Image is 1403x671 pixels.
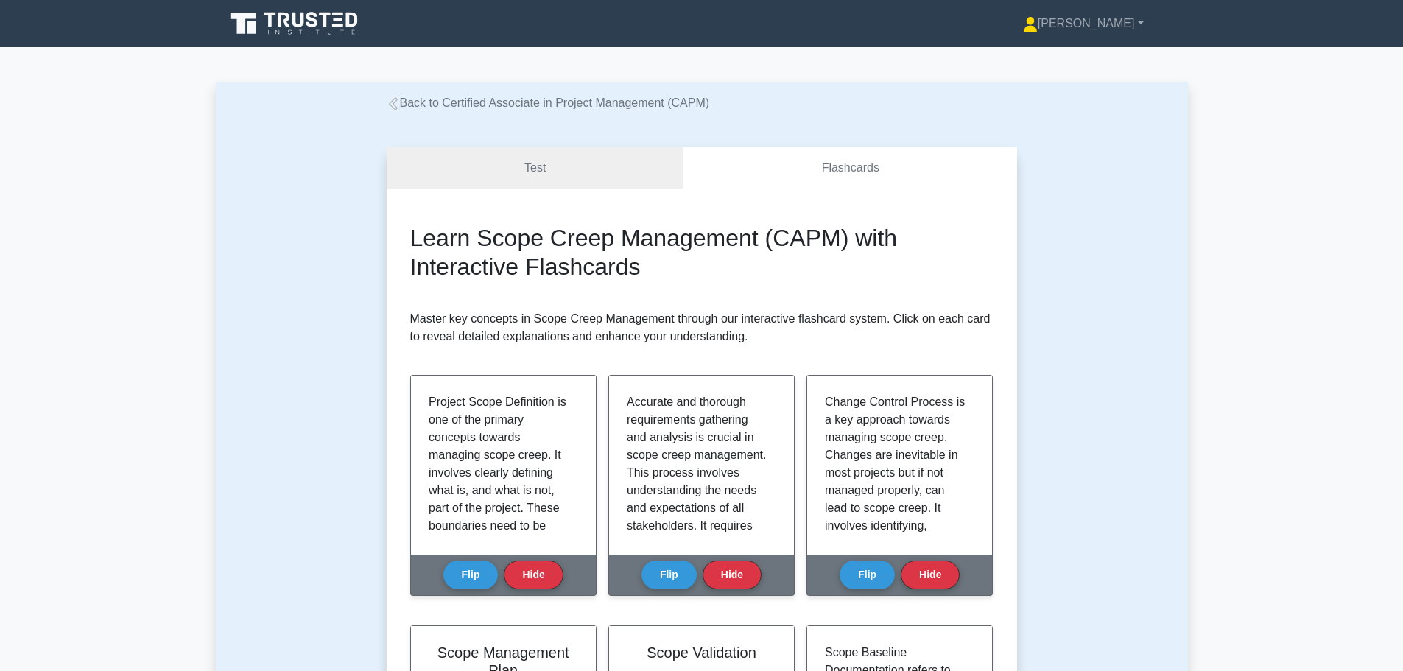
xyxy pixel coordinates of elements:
button: Hide [703,561,762,589]
a: Test [387,147,684,189]
button: Flip [840,561,895,589]
a: Back to Certified Associate in Project Management (CAPM) [387,96,710,109]
h2: Scope Validation [627,644,776,661]
button: Hide [504,561,563,589]
p: Master key concepts in Scope Creep Management through our interactive flashcard system. Click on ... [410,310,994,345]
button: Flip [641,561,697,589]
a: Flashcards [683,147,1016,189]
button: Hide [901,561,960,589]
button: Flip [443,561,499,589]
h2: Learn Scope Creep Management (CAPM) with Interactive Flashcards [410,224,994,281]
a: [PERSON_NAME] [988,9,1179,38]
